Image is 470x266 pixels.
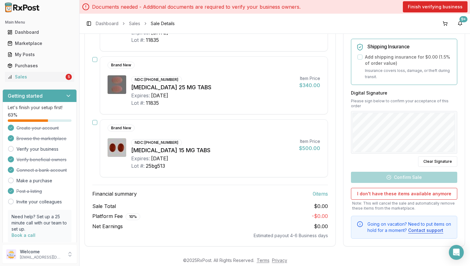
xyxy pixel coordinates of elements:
[2,61,77,71] button: Purchases
[96,20,118,27] a: Dashboard
[20,255,63,260] p: [EMAIL_ADDRESS][DOMAIN_NAME]
[7,74,64,80] div: Sales
[351,188,457,200] button: I don't have these items available anymore
[92,223,123,230] span: Net Earnings
[5,71,74,82] a: Sales5
[16,135,67,142] span: Browse the marketplace
[7,51,72,58] div: My Posts
[2,50,77,60] button: My Posts
[418,156,457,167] button: Clear Signature
[7,63,72,69] div: Purchases
[108,125,135,131] div: Brand New
[5,20,74,25] h2: Main Menu
[299,75,320,82] div: Item Price
[108,75,126,94] img: Movantik 25 MG TABS
[351,99,457,109] p: Please sign below to confirm your acceptance of this order
[455,19,465,29] button: 9+
[12,233,35,238] a: Book a call
[351,201,457,211] p: Note: This will cancel the sale and automatically remove these items from the marketplace.
[299,138,320,144] div: Item Price
[6,249,16,259] img: User avatar
[131,92,150,99] div: Expires:
[20,249,63,255] p: Welcome
[313,190,328,197] span: 0 item s
[8,92,43,100] h3: Getting started
[131,83,294,92] div: [MEDICAL_DATA] 25 MG TABS
[146,36,159,44] div: 11835
[92,3,301,11] p: Documents needed - Additional documents are required to verify your business owners.
[16,188,42,194] span: Post a listing
[8,104,71,111] p: Let's finish your setup first!
[272,258,287,263] a: Privacy
[2,27,77,37] button: Dashboard
[5,27,74,38] a: Dashboard
[7,40,72,47] div: Marketplace
[92,233,328,239] div: Estimated payout 4-6 Business days
[5,38,74,49] a: Marketplace
[8,112,17,118] span: 63 %
[367,221,452,233] div: Going on vacation? Need to put items on hold for a moment?
[108,62,135,69] div: Brand New
[66,74,72,80] div: 5
[151,92,168,99] div: [DATE]
[131,146,294,155] div: [MEDICAL_DATA] 15 MG TABS
[16,146,58,152] a: Verify your business
[257,258,270,263] a: Terms
[449,245,464,260] div: Open Intercom Messenger
[314,223,328,229] span: $0.00
[312,213,328,219] span: - $0.00
[146,162,165,170] div: 25bg513
[459,16,468,22] div: 9+
[92,212,140,220] span: Platform Fee
[365,68,452,80] p: Insurance covers loss, damage, or theft during transit.
[7,29,72,35] div: Dashboard
[365,54,452,66] label: Add shipping insurance for $0.00 ( 1.5 % of order value)
[16,167,67,173] span: Connect a bank account
[129,20,140,27] a: Sales
[5,60,74,71] a: Purchases
[408,227,443,233] button: Contact support
[299,144,320,152] div: $500.00
[351,90,457,96] h3: Digital Signature
[151,155,168,162] div: [DATE]
[16,157,67,163] span: Verify beneficial owners
[151,20,175,27] span: Sale Details
[314,202,328,210] span: $0.00
[2,2,42,12] img: RxPost Logo
[2,38,77,48] button: Marketplace
[96,20,175,27] nav: breadcrumb
[12,214,68,232] p: Need help? Set up a 25 minute call with our team to set up.
[146,99,159,107] div: 11835
[92,202,116,210] span: Sale Total
[126,213,140,220] div: 10 %
[131,139,182,146] div: NDC: [PHONE_NUMBER]
[16,125,59,131] span: Create your account
[299,82,320,89] div: $340.00
[131,36,145,44] div: Lot #:
[92,190,137,197] span: Financial summary
[5,49,74,60] a: My Posts
[131,99,145,107] div: Lot #:
[108,138,126,157] img: Xarelto 15 MG TABS
[16,199,62,205] a: Invite your colleagues
[131,162,145,170] div: Lot #:
[367,44,452,49] h5: Shipping Insurance
[16,178,52,184] a: Make a purchase
[131,155,150,162] div: Expires:
[403,1,468,12] button: Finish verifying business
[2,72,77,82] button: Sales5
[131,76,182,83] div: NDC: [PHONE_NUMBER]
